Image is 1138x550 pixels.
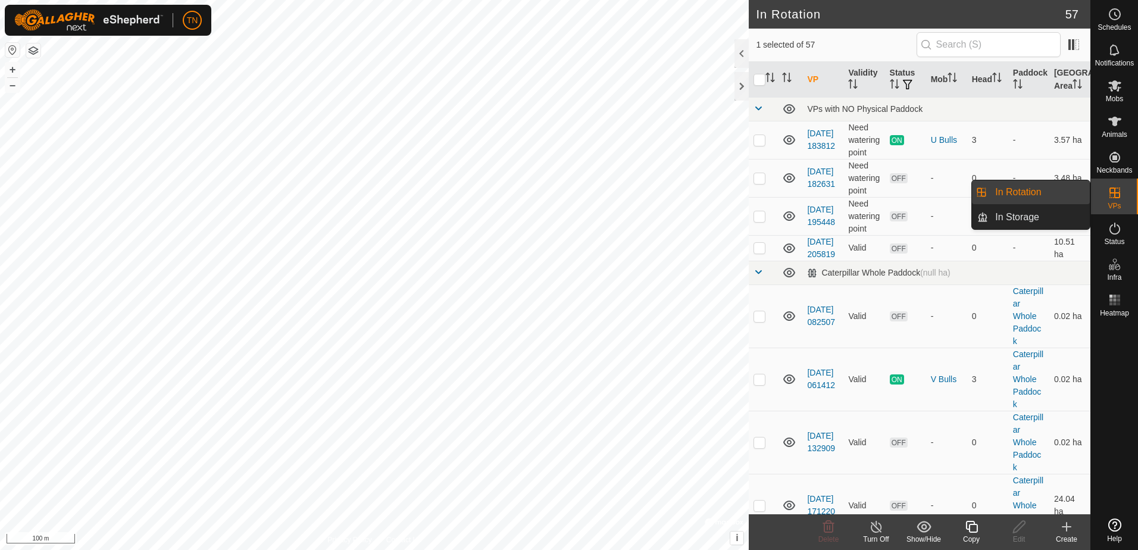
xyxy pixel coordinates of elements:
[852,534,900,545] div: Turn Off
[890,243,908,254] span: OFF
[967,348,1008,411] td: 3
[818,535,839,543] span: Delete
[931,499,962,512] div: -
[1073,81,1082,90] p-sorticon: Activate to sort
[931,134,962,146] div: U Bulls
[1107,535,1122,542] span: Help
[756,39,916,51] span: 1 selected of 57
[967,159,1008,197] td: 0
[1013,81,1023,90] p-sorticon: Activate to sort
[1098,24,1131,31] span: Schedules
[1049,474,1090,537] td: 24.04 ha
[890,437,908,448] span: OFF
[948,534,995,545] div: Copy
[730,532,743,545] button: i
[988,180,1090,204] a: In Rotation
[967,121,1008,159] td: 3
[1008,62,1049,98] th: Paddock
[756,7,1065,21] h2: In Rotation
[890,81,899,90] p-sorticon: Activate to sort
[1008,121,1049,159] td: -
[1008,235,1049,261] td: -
[995,185,1041,199] span: In Rotation
[14,10,163,31] img: Gallagher Logo
[807,129,835,151] a: [DATE] 183812
[1013,476,1043,535] a: Caterpillar Whole Paddock
[187,14,198,27] span: TN
[807,305,835,327] a: [DATE] 082507
[1104,238,1124,245] span: Status
[988,205,1090,229] a: In Storage
[967,411,1008,474] td: 0
[1049,411,1090,474] td: 0.02 ha
[967,197,1008,235] td: 0
[843,411,884,474] td: Valid
[992,74,1002,84] p-sorticon: Activate to sort
[926,62,967,98] th: Mob
[807,368,835,390] a: [DATE] 061412
[807,431,835,453] a: [DATE] 132909
[807,104,1086,114] div: VPs with NO Physical Paddock
[843,159,884,197] td: Need watering point
[1096,167,1132,174] span: Neckbands
[765,74,775,84] p-sorticon: Activate to sort
[1106,95,1123,102] span: Mobs
[890,135,904,145] span: ON
[26,43,40,58] button: Map Layers
[995,210,1039,224] span: In Storage
[843,197,884,235] td: Need watering point
[1049,235,1090,261] td: 10.51 ha
[931,373,962,386] div: V Bulls
[1049,348,1090,411] td: 0.02 ha
[5,62,20,77] button: +
[890,374,904,385] span: ON
[890,173,908,183] span: OFF
[843,285,884,348] td: Valid
[931,172,962,185] div: -
[890,501,908,511] span: OFF
[807,268,950,278] div: Caterpillar Whole Paddock
[967,474,1008,537] td: 0
[931,310,962,323] div: -
[1107,274,1121,281] span: Infra
[802,62,843,98] th: VP
[843,235,884,261] td: Valid
[931,210,962,223] div: -
[1013,349,1043,409] a: Caterpillar Whole Paddock
[1091,514,1138,547] a: Help
[967,235,1008,261] td: 0
[890,311,908,321] span: OFF
[920,268,951,277] span: (null ha)
[807,494,835,516] a: [DATE] 171220
[1065,5,1078,23] span: 57
[1102,131,1127,138] span: Animals
[931,242,962,254] div: -
[1095,60,1134,67] span: Notifications
[1108,202,1121,210] span: VPs
[327,535,372,545] a: Privacy Policy
[890,211,908,221] span: OFF
[1049,62,1090,98] th: [GEOGRAPHIC_DATA] Area
[843,348,884,411] td: Valid
[848,81,858,90] p-sorticon: Activate to sort
[1043,534,1090,545] div: Create
[843,62,884,98] th: Validity
[5,78,20,92] button: –
[5,43,20,57] button: Reset Map
[1049,159,1090,197] td: 3.48 ha
[1100,310,1129,317] span: Heatmap
[782,74,792,84] p-sorticon: Activate to sort
[1013,412,1043,472] a: Caterpillar Whole Paddock
[807,237,835,259] a: [DATE] 205819
[843,121,884,159] td: Need watering point
[885,62,926,98] th: Status
[972,205,1090,229] li: In Storage
[1049,121,1090,159] td: 3.57 ha
[967,285,1008,348] td: 0
[386,535,421,545] a: Contact Us
[972,180,1090,204] li: In Rotation
[931,436,962,449] div: -
[995,534,1043,545] div: Edit
[807,167,835,189] a: [DATE] 182631
[1013,286,1043,346] a: Caterpillar Whole Paddock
